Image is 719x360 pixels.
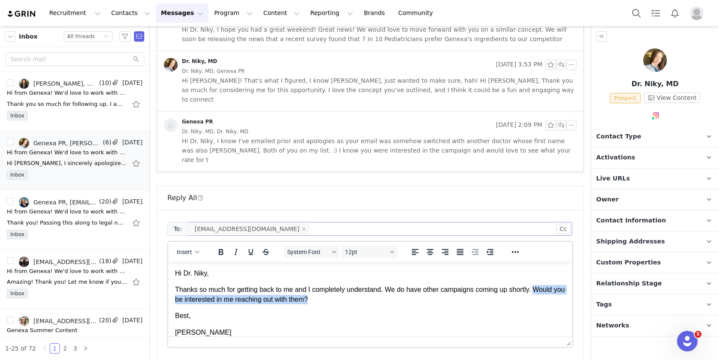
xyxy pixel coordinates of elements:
span: Networks [596,321,629,330]
div: [PERSON_NAME], Genexa PR [33,80,97,87]
i: icon: down [104,34,109,40]
span: Contact Information [596,216,666,225]
p: [PERSON_NAME] [9,192,395,199]
span: Inbox [7,170,28,180]
div: Thank you! Passing this along to legal now. Best, Lauren Jimeson [7,219,127,227]
span: (10) [97,78,111,87]
div: Hi from Genexa! We'd love to work with you! [7,267,127,276]
span: (20) [97,197,111,206]
a: Community [393,3,442,23]
a: Dr. Niky, MD [164,58,217,72]
p: I truly appreciate the opportunity to work with [PERSON_NAME] and am excited about the possibilit... [3,36,395,57]
div: Genexa Summer Content [7,326,77,335]
span: (18) [97,257,111,266]
span: Inbox [19,32,38,41]
a: [EMAIL_ADDRESS][DOMAIN_NAME], Genexa PR [19,316,97,326]
span: Hi Dr. Niky, I know I've emailed prior and apologies as your email was somehow switched with anot... [182,136,576,165]
a: Tasks [646,3,665,23]
p: Best, [7,49,397,59]
div: Hi from Genexa! We'd love to work with you! [7,207,127,216]
button: View Content [644,93,700,103]
p: [PERSON_NAME] [7,66,397,75]
span: Relationship Stage [596,279,662,288]
span: Inbox [7,230,28,239]
li: niky.mamamd@gmail.com [190,224,309,234]
button: Align left [408,246,422,258]
span: (6) [101,138,111,147]
span: Owner [596,195,619,204]
img: 8df0b1ae-b36f-4b0c-bf73-67cde8edbcfd.jpg [19,316,29,326]
i: icon: close [302,227,306,232]
p: Best regards, [3,95,395,102]
span: System Font [287,249,329,255]
div: Hi [PERSON_NAME], [3,3,395,10]
span: Shipping Addresses [596,237,665,246]
button: Decrease indent [468,246,482,258]
button: Reporting [305,3,358,23]
div: Genexa PR [DATE] 2:09 PMDr. Niky, MD, Dr. Niky, MD Hi Dr. Niky, I know I've emailed prior and apo... [157,111,583,171]
a: grin logo [7,10,37,18]
img: Dr. Niky, MD [643,48,667,72]
div: [EMAIL_ADDRESS][PERSON_NAME][DOMAIN_NAME], Genexa PR [33,258,97,265]
a: Genexa PR, [EMAIL_ADDRESS][DOMAIN_NAME] [19,197,97,207]
img: c085ee1c-cda8-4f41-8239-cc9cf9cd6f3f--s.jpg [19,257,29,267]
button: Messages [156,3,208,23]
img: placeholder-contacts.jpeg [164,118,178,132]
button: Strikethrough [258,246,273,258]
div: All threads [67,32,95,41]
a: Brands [359,3,392,23]
div: [EMAIL_ADDRESS][DOMAIN_NAME] [195,224,300,234]
a: [PERSON_NAME], Genexa PR [19,78,97,89]
span: 5 [695,331,701,338]
button: Align right [438,246,452,258]
button: Profile [685,6,712,20]
a: [EMAIL_ADDRESS][PERSON_NAME][DOMAIN_NAME], Genexa PR [19,257,97,267]
div: Hi from Genexa! We'd love to work with you! [7,148,127,157]
button: Increase indent [483,246,497,258]
button: Search [627,3,646,23]
a: 1 [50,344,59,353]
p: I completely understand if that approach doesn’t align with the goals of this particular campaign... [3,63,395,76]
i: icon: left [42,346,47,351]
p: I sincerely apologize for the delay in getting back to you, the past couple of weeks have been in... [3,23,395,30]
button: Program [209,3,258,23]
p: Thank you so much for your understanding, and I look forward to hearing your thoughts. [3,82,395,89]
button: Fonts [284,246,339,258]
li: 1-25 of 72 [5,343,36,354]
span: Activations [596,153,635,162]
iframe: Rich Text Area [168,262,572,336]
button: Underline [244,246,258,258]
span: [DATE] 3:53 PM [496,60,542,70]
span: Inbox [7,111,28,120]
p: Niky [3,108,395,115]
div: Press the Up and Down arrow keys to resize the editor. [563,337,572,347]
p: Hi Dr. Niky, [9,141,395,147]
a: Genexa PR, [PERSON_NAME] [19,138,101,148]
div: [EMAIL_ADDRESS][DOMAIN_NAME], Genexa PR [33,318,97,324]
a: 2 [60,344,70,353]
a: [EMAIL_ADDRESS][DOMAIN_NAME] [102,128,204,135]
div: Hi Grace, So sorry! Please see attached. Best, Lauren Jimeson [7,337,127,346]
button: Align center [423,246,437,258]
div: Genexa PR, [PERSON_NAME] [33,140,101,147]
img: 1005d507-ddc1-4543-a880-33aaf2b2e967.jpg [19,138,29,148]
button: Reveal or hide additional toolbar items [508,246,523,258]
span: Custom Properties [596,258,661,267]
p: Hope to hear from you soon. [9,166,395,173]
button: Italic [229,246,243,258]
img: 81273677-9ad0-4319-b181-43e45e49e3f1--s.jpg [19,197,29,207]
img: placeholder-profile.jpg [690,6,704,20]
span: Contact Type [596,132,641,141]
a: 3 [71,344,80,353]
p: Dr. Niky, MD [591,79,719,89]
button: Content [258,3,305,23]
li: Previous Page [39,343,50,354]
span: Tags [596,300,612,309]
img: ec5f41cd-c605-444c-9c35-a37201f7932c.jpg [19,78,29,89]
div: Reply All [167,193,203,203]
span: [DATE] 2:09 PM [496,120,542,130]
img: instagram.svg [653,112,660,119]
span: To: [167,222,188,236]
button: Contacts [106,3,155,23]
